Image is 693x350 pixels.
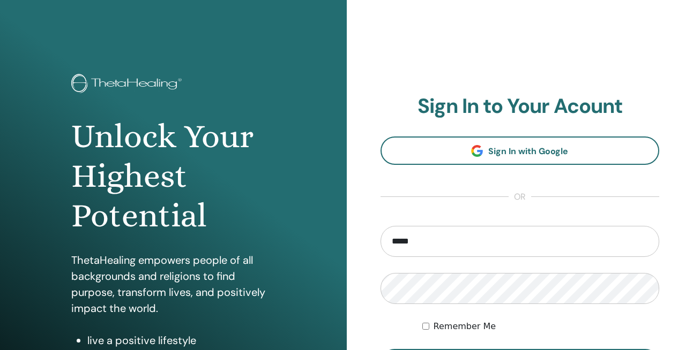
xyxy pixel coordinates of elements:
span: Sign In with Google [488,146,568,157]
a: Sign In with Google [381,136,660,165]
label: Remember Me [434,320,496,333]
div: Keep me authenticated indefinitely or until I manually logout [422,320,659,333]
p: ThetaHealing empowers people of all backgrounds and religions to find purpose, transform lives, a... [71,252,275,316]
h1: Unlock Your Highest Potential [71,117,275,236]
span: or [509,191,531,203]
li: live a positive lifestyle [87,332,275,348]
h2: Sign In to Your Acount [381,94,660,119]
